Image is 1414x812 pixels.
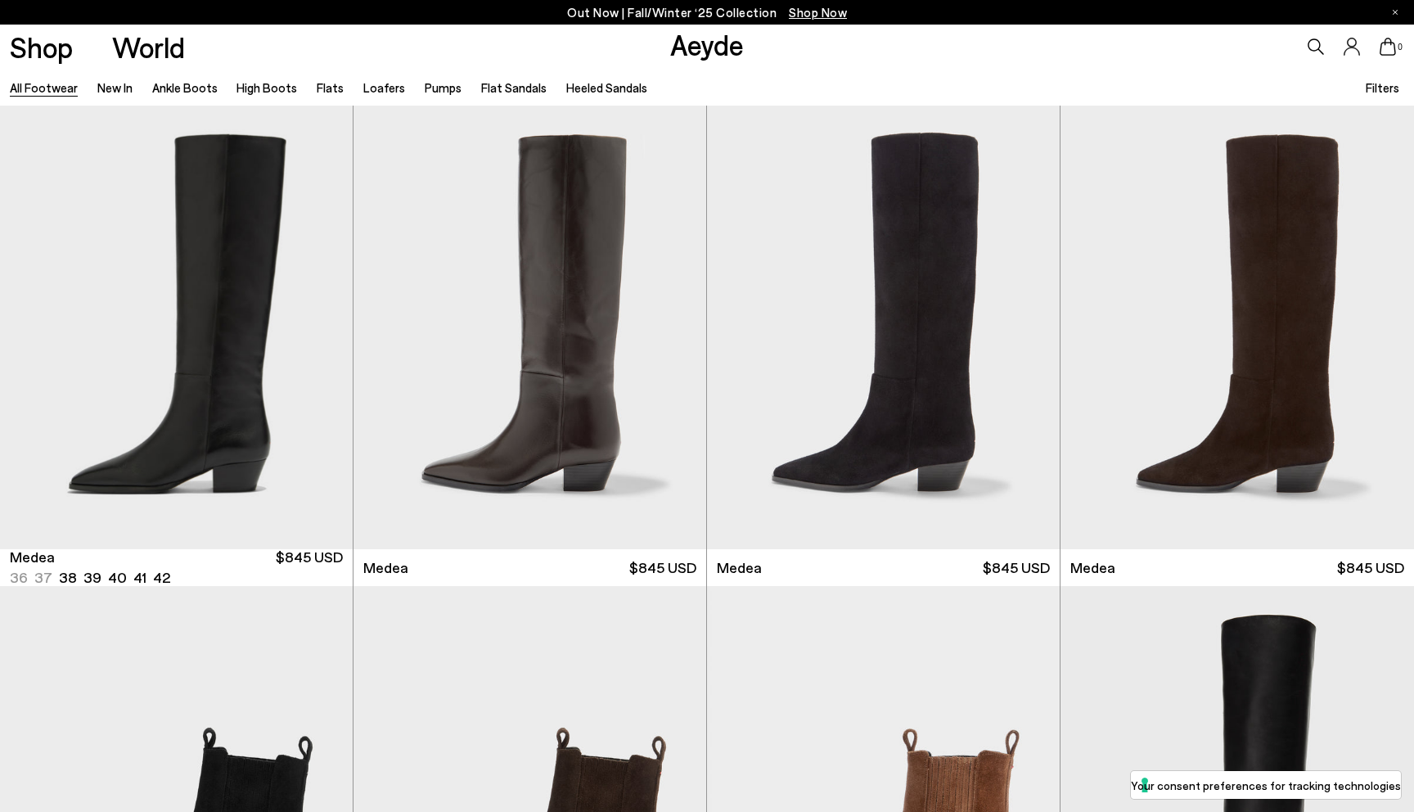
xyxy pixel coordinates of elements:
li: 42 [153,567,170,588]
img: Medea Suede Knee-High Boots [707,106,1060,549]
a: Medea $845 USD [707,549,1060,586]
a: Medea $845 USD [1060,549,1414,586]
span: $845 USD [629,557,696,578]
span: $845 USD [276,547,343,588]
span: $845 USD [1337,557,1404,578]
li: 38 [59,567,77,588]
a: Aeyde [670,27,744,61]
span: Medea [717,557,762,578]
li: 39 [83,567,101,588]
a: Loafers [363,80,405,95]
li: 40 [108,567,127,588]
img: Medea Suede Knee-High Boots [1060,106,1414,549]
p: Out Now | Fall/Winter ‘25 Collection [567,2,847,23]
a: New In [97,80,133,95]
a: Pumps [425,80,462,95]
a: Medea $845 USD [353,549,706,586]
span: 0 [1396,43,1404,52]
a: All Footwear [10,80,78,95]
a: High Boots [236,80,297,95]
span: $845 USD [983,557,1050,578]
img: Medea Knee-High Boots [353,106,706,549]
span: Medea [363,557,408,578]
a: Heeled Sandals [566,80,647,95]
ul: variant [10,567,165,588]
label: Your consent preferences for tracking technologies [1131,777,1401,794]
a: Shop [10,33,73,61]
a: Ankle Boots [152,80,218,95]
a: Flats [317,80,344,95]
a: World [112,33,185,61]
span: Medea [10,547,55,567]
li: 41 [133,567,146,588]
a: 0 [1380,38,1396,56]
span: Filters [1366,80,1399,95]
a: Flat Sandals [481,80,547,95]
button: Your consent preferences for tracking technologies [1131,771,1401,799]
span: Medea [1070,557,1115,578]
span: Navigate to /collections/new-in [789,5,847,20]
